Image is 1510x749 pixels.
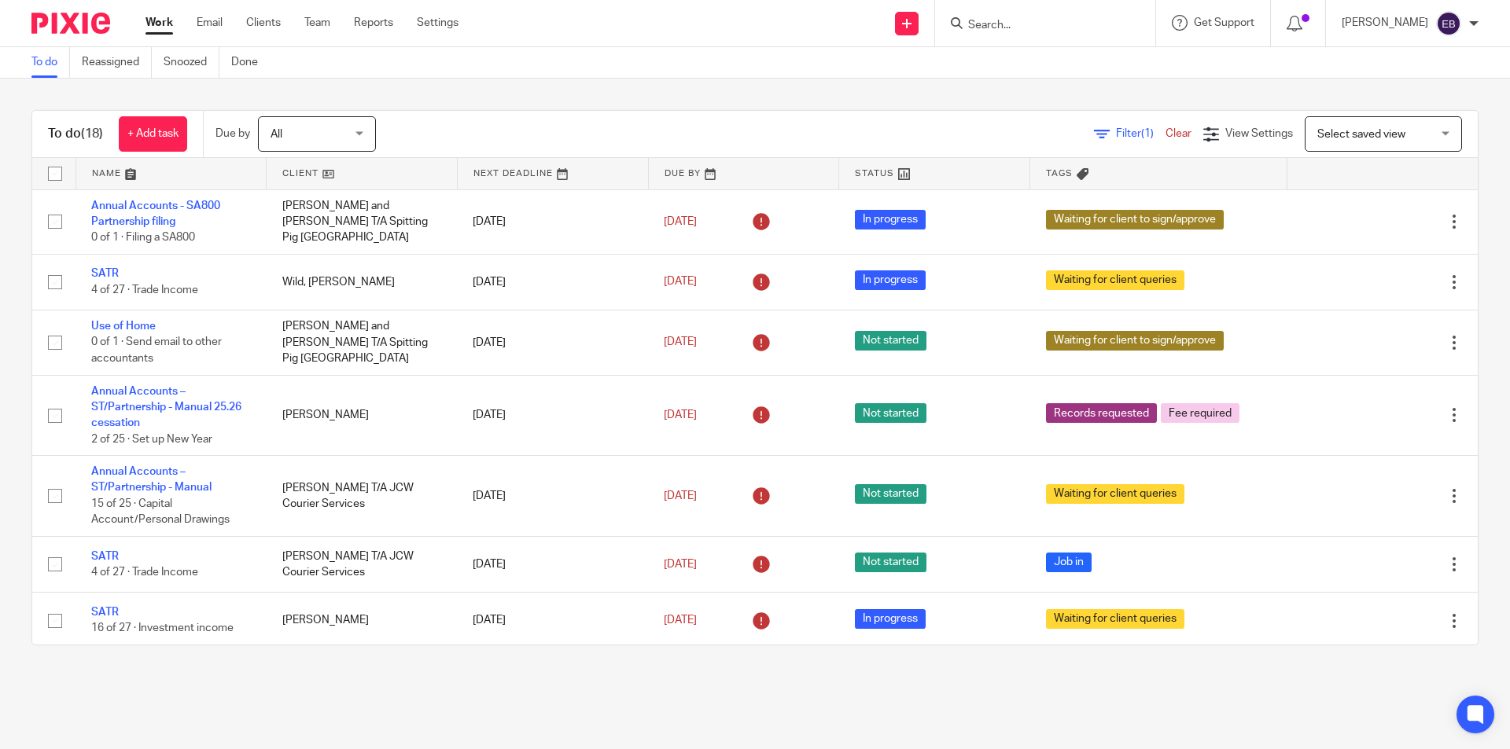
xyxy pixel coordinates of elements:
span: View Settings [1225,128,1293,139]
td: [PERSON_NAME] and [PERSON_NAME] T/A Spitting Pig [GEOGRAPHIC_DATA] [267,310,458,375]
a: SATR [91,268,119,279]
span: [DATE] [664,337,697,348]
span: Waiting for client to sign/approve [1046,331,1224,351]
span: Tags [1046,169,1073,178]
p: [PERSON_NAME] [1342,15,1428,31]
td: [PERSON_NAME] and [PERSON_NAME] T/A Spitting Pig [GEOGRAPHIC_DATA] [267,189,458,254]
span: [DATE] [664,615,697,626]
a: Annual Accounts – ST/Partnership - Manual 25.26 cessation [91,386,241,429]
a: SATR [91,551,119,562]
a: Reports [354,15,393,31]
span: Not started [855,331,926,351]
span: Not started [855,403,926,423]
td: [DATE] [457,536,648,592]
td: [PERSON_NAME] T/A JCW Courier Services [267,456,458,537]
span: [DATE] [664,216,697,227]
a: SATR [91,607,119,618]
img: svg%3E [1436,11,1461,36]
a: Use of Home [91,321,156,332]
td: [DATE] [457,189,648,254]
span: (1) [1141,128,1154,139]
td: [PERSON_NAME] [267,593,458,648]
span: 0 of 1 · Send email to other accountants [91,337,222,365]
span: 4 of 27 · Trade Income [91,567,198,578]
td: [DATE] [457,456,648,537]
span: [DATE] [664,277,697,288]
a: To do [31,47,70,78]
span: Select saved view [1317,129,1405,140]
span: Waiting for client queries [1046,609,1184,629]
td: [DATE] [457,593,648,648]
span: Waiting for client to sign/approve [1046,210,1224,229]
span: 4 of 27 · Trade Income [91,285,198,296]
td: [PERSON_NAME] T/A JCW Courier Services [267,536,458,592]
td: [PERSON_NAME] [267,375,458,456]
p: Due by [215,126,250,141]
a: Done [231,47,270,78]
a: + Add task [119,116,187,152]
span: In progress [855,210,926,229]
span: 15 of 25 · Capital Account/Personal Drawings [91,498,230,526]
input: Search [967,19,1108,33]
img: Pixie [31,13,110,34]
span: (18) [81,127,103,140]
td: [DATE] [457,254,648,310]
span: Filter [1116,128,1166,139]
td: Wild, [PERSON_NAME] [267,254,458,310]
a: Work [145,15,173,31]
span: Job in [1046,553,1092,572]
span: 16 of 27 · Investment income [91,623,234,634]
a: Settings [417,15,459,31]
span: 2 of 25 · Set up New Year [91,434,212,445]
span: Not started [855,484,926,504]
a: Annual Accounts – ST/Partnership - Manual [91,466,212,493]
span: Records requested [1046,403,1157,423]
td: [DATE] [457,375,648,456]
span: [DATE] [664,490,697,501]
span: All [271,129,282,140]
span: Fee required [1161,403,1239,423]
span: [DATE] [664,409,697,420]
span: Waiting for client queries [1046,484,1184,504]
a: Snoozed [164,47,219,78]
span: Waiting for client queries [1046,270,1184,290]
a: Clients [246,15,281,31]
a: Team [304,15,330,31]
a: Annual Accounts - SA800 Partnership filing [91,200,220,227]
a: Clear [1166,128,1191,139]
span: In progress [855,270,926,290]
h1: To do [48,126,103,142]
a: Reassigned [82,47,152,78]
td: [DATE] [457,310,648,375]
a: Email [197,15,223,31]
span: In progress [855,609,926,629]
span: 0 of 1 · Filing a SA800 [91,232,195,243]
span: Not started [855,553,926,572]
span: Get Support [1194,17,1254,28]
span: [DATE] [664,559,697,570]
